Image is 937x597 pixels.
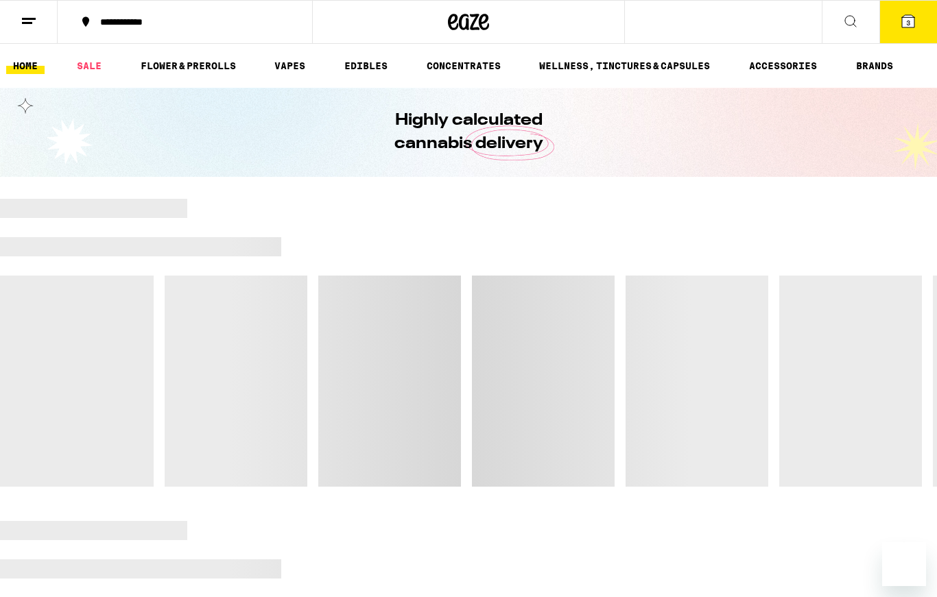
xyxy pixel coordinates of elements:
[70,58,108,74] a: SALE
[906,19,910,27] span: 3
[355,109,582,156] h1: Highly calculated cannabis delivery
[337,58,394,74] a: EDIBLES
[268,58,312,74] a: VAPES
[742,58,824,74] a: ACCESSORIES
[849,58,900,74] a: BRANDS
[879,1,937,43] button: 3
[420,58,508,74] a: CONCENTRATES
[882,542,926,586] iframe: Button to launch messaging window
[6,58,45,74] a: HOME
[134,58,243,74] a: FLOWER & PREROLLS
[532,58,717,74] a: WELLNESS, TINCTURES & CAPSULES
